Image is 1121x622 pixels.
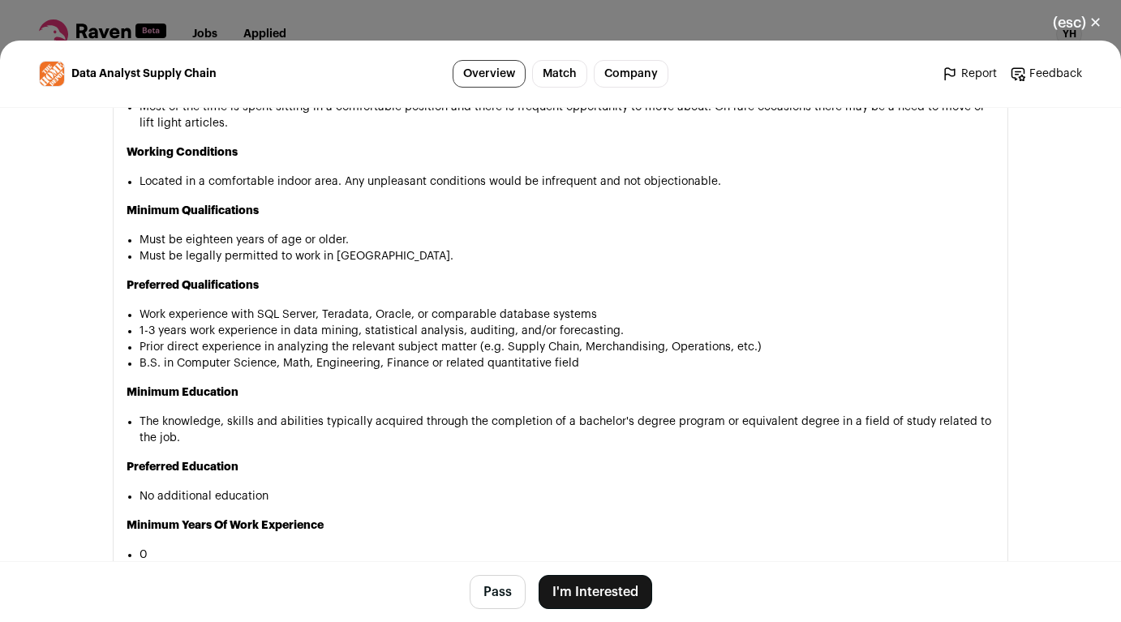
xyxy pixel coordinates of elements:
[71,66,217,82] span: Data Analyst Supply Chain
[140,355,994,371] li: B.S. in Computer Science, Math, Engineering, Finance or related quantitative field
[532,60,587,88] a: Match
[539,575,652,609] button: I'm Interested
[140,99,994,131] li: Most of the time is spent sitting in a comfortable position and there is frequent opportunity to ...
[127,147,238,158] strong: Working Conditions
[127,387,238,398] strong: Minimum Education
[140,547,994,563] li: 0
[140,323,994,339] li: 1-3 years work experience in data mining, statistical analysis, auditing, and/or forecasting.
[1033,5,1121,41] button: Close modal
[140,488,994,504] li: No additional education
[594,60,668,88] a: Company
[1010,66,1082,82] a: Feedback
[140,248,994,264] li: Must be legally permitted to work in [GEOGRAPHIC_DATA].
[127,205,259,217] strong: Minimum Qualifications
[140,307,994,323] li: Work experience with SQL Server, Teradata, Oracle, or comparable database systems
[470,575,526,609] button: Pass
[40,62,64,86] img: 020ddd83d2e3149856358607979ccefde114dbfda0f115c8694760ebbb70981f.jpg
[453,60,526,88] a: Overview
[140,339,994,355] li: Prior direct experience in analyzing the relevant subject matter (e.g. Supply Chain, Merchandisin...
[140,414,994,446] li: The knowledge, skills and abilities typically acquired through the completion of a bachelor's deg...
[942,66,997,82] a: Report
[127,520,324,531] strong: Minimum Years Of Work Experience
[140,174,994,190] li: Located in a comfortable indoor area. Any unpleasant conditions would be infrequent and not objec...
[127,280,259,291] strong: Preferred Qualifications
[127,461,238,473] strong: Preferred Education
[140,232,994,248] li: Must be eighteen years of age or older.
